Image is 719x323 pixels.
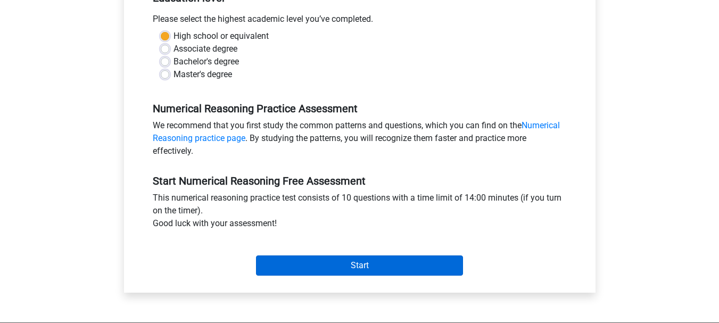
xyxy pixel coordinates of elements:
h5: Numerical Reasoning Practice Assessment [153,102,567,115]
label: Bachelor's degree [173,55,239,68]
h5: Start Numerical Reasoning Free Assessment [153,175,567,187]
input: Start [256,255,463,276]
div: This numerical reasoning practice test consists of 10 questions with a time limit of 14:00 minute... [145,192,575,234]
div: We recommend that you first study the common patterns and questions, which you can find on the . ... [145,119,575,162]
label: Master's degree [173,68,232,81]
label: Associate degree [173,43,237,55]
div: Please select the highest academic level you’ve completed. [145,13,575,30]
label: High school or equivalent [173,30,269,43]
